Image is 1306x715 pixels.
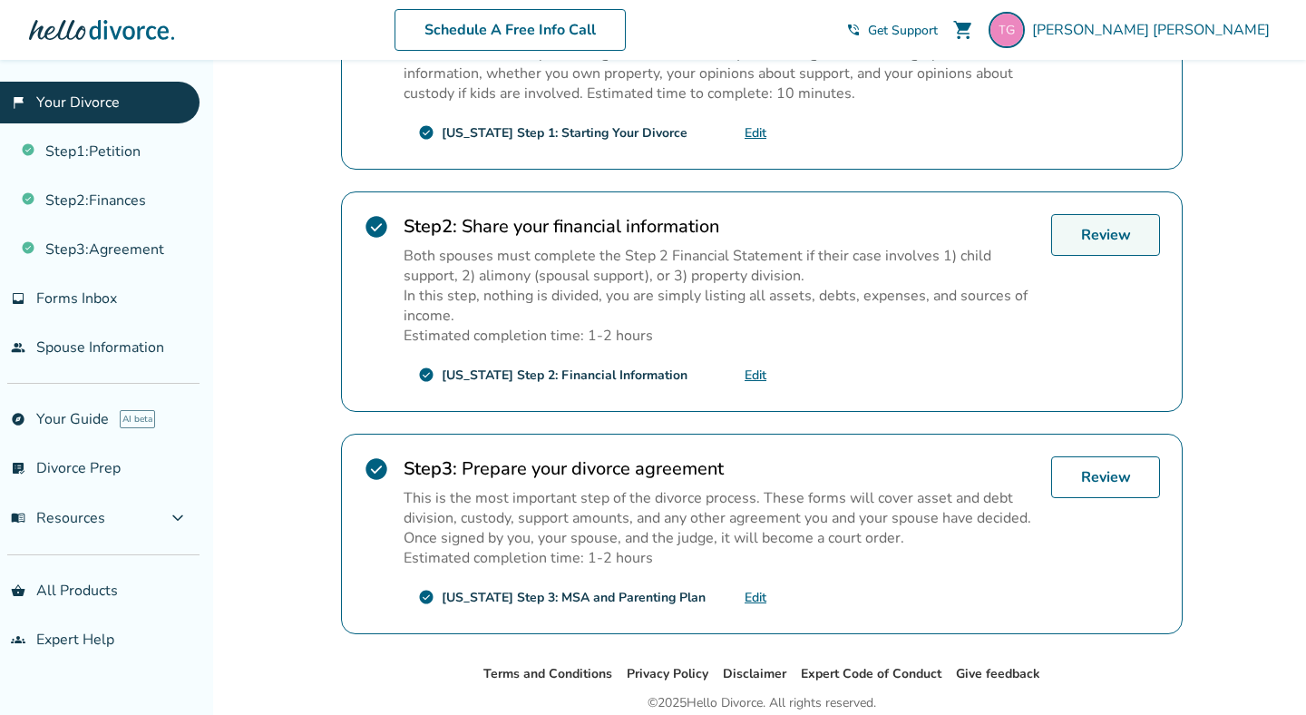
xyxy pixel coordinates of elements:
span: check_circle [418,589,434,605]
a: phone_in_talkGet Support [846,22,938,39]
a: Terms and Conditions [483,665,612,682]
a: Review [1051,456,1160,498]
span: flag_2 [11,95,25,110]
span: Resources [11,508,105,528]
span: inbox [11,291,25,306]
span: Forms Inbox [36,289,117,309]
span: expand_more [167,507,189,529]
p: Estimated completion time: 1-2 hours [404,326,1037,346]
span: check_circle [418,367,434,383]
li: Disclaimer [723,663,786,685]
a: Expert Code of Conduct [801,665,941,682]
a: Privacy Policy [627,665,708,682]
h2: Share your financial information [404,214,1037,239]
iframe: Chat Widget [1215,628,1306,715]
span: menu_book [11,511,25,525]
a: Schedule A Free Info Call [395,9,626,51]
div: [US_STATE] Step 1: Starting Your Divorce [442,124,687,142]
span: [PERSON_NAME] [PERSON_NAME] [1032,20,1277,40]
p: Both spouses must complete the Step 2 Financial Statement if their case involves 1) child support... [404,246,1037,286]
span: check_circle [364,456,389,482]
span: people [11,340,25,355]
h2: Prepare your divorce agreement [404,456,1037,481]
p: The forms in this step cover high-level details like your marriage dates, demographic information... [404,44,1037,103]
span: shopping_cart [952,19,974,41]
span: explore [11,412,25,426]
a: Review [1051,214,1160,256]
a: Edit [745,367,766,384]
p: Estimated completion time: 1-2 hours [404,548,1037,568]
div: [US_STATE] Step 2: Financial Information [442,367,687,384]
strong: Step 2 : [404,214,457,239]
span: phone_in_talk [846,23,861,37]
li: Give feedback [956,663,1040,685]
a: Edit [745,124,766,142]
span: check_circle [364,214,389,240]
span: groups [11,632,25,647]
span: list_alt_check [11,461,25,475]
p: This is the most important step of the divorce process. These forms will cover asset and debt div... [404,488,1037,548]
strong: Step 3 : [404,456,457,481]
div: [US_STATE] Step 3: MSA and Parenting Plan [442,589,706,606]
p: In this step, nothing is divided, you are simply listing all assets, debts, expenses, and sources... [404,286,1037,326]
span: Get Support [868,22,938,39]
span: shopping_basket [11,583,25,598]
span: AI beta [120,410,155,428]
a: Edit [745,589,766,606]
img: tiarra.gil@gmail.com [989,12,1025,48]
div: © 2025 Hello Divorce. All rights reserved. [648,692,876,714]
span: check_circle [418,124,434,141]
